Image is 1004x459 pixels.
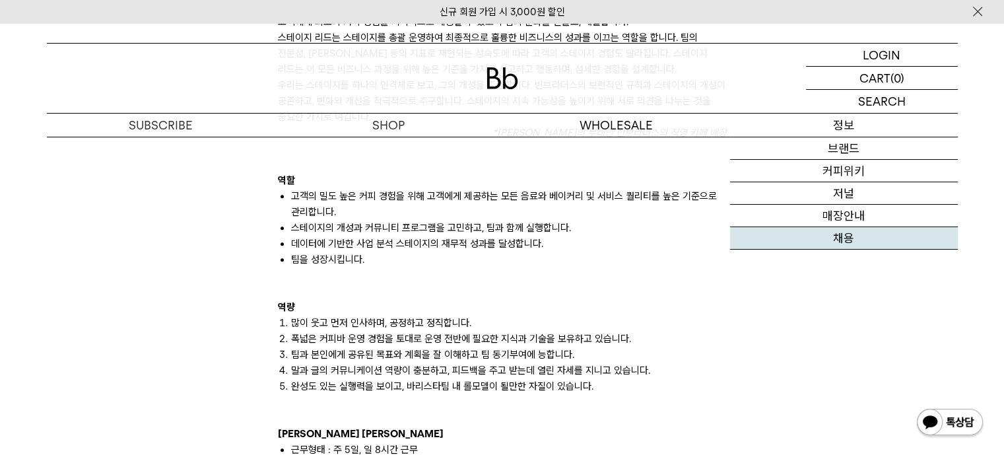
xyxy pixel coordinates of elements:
[291,363,727,378] li: 말과 글의 커뮤니케이션 역량이 충분하고, 피드백을 주고 받는데 열린 자세를 지니고 있습니다.
[291,315,727,331] li: 많이 웃고 먼저 인사하며, 공정하고 정직합니다.
[863,44,900,66] p: LOGIN
[730,182,958,205] a: 저널
[278,174,295,186] b: 역할
[730,205,958,227] a: 매장안내
[806,44,958,67] a: LOGIN
[890,67,904,89] p: (0)
[806,67,958,90] a: CART (0)
[859,67,890,89] p: CART
[502,114,730,137] p: WHOLESALE
[278,428,444,440] b: [PERSON_NAME] [PERSON_NAME]
[291,252,727,267] li: 팀을 성장시킵니다.
[730,227,958,250] a: 채용
[291,331,727,347] li: 폭넓은 커피바 운영 경험을 토대로 운영 전반에 필요한 지식과 기술을 보유하고 있습니다.
[858,90,906,113] p: SEARCH
[291,442,727,458] li: 근무형태 : 주 5일, 일 8시간 근무
[730,160,958,182] a: 커피위키
[730,137,958,160] a: 브랜드
[291,347,727,363] li: 팀과 본인에게 공유된 목표와 계획을 잘 이해하고 팀 동기부여에 능합니다.
[278,301,295,313] b: 역량
[47,114,275,137] a: SUBSCRIBE
[440,6,565,18] a: 신규 회원 가입 시 3,000원 할인
[730,114,958,137] p: 정보
[275,114,502,137] a: SHOP
[291,188,727,220] li: 고객의 밀도 높은 커피 경험을 위해 고객에게 제공하는 모든 음료와 베이커리 및 서비스 퀄리티를 높은 기준으로 관리합니다.
[916,407,984,439] img: 카카오톡 채널 1:1 채팅 버튼
[291,220,727,236] li: 스테이지의 개성과 커뮤니티 프로그램을 고민하고, 팀과 함께 실행합니다.
[486,67,518,89] img: 로고
[291,236,727,252] li: 데이터에 기반한 사업 분석 스테이지의 재무적 성과를 달성합니다.
[291,378,727,394] li: 완성도 있는 실행력을 보이고, 바리스타팀 내 롤모델이 될만한 자질이 있습니다.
